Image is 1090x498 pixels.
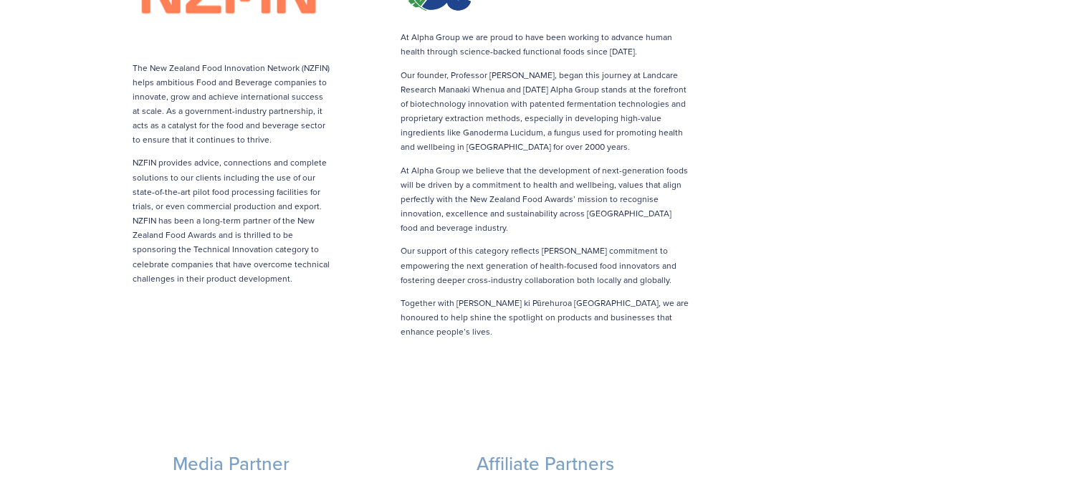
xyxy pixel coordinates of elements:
[133,61,330,148] p: The New Zealand Food Innovation Network (NZFIN) helps ambitious Food and Beverage companies to in...
[87,452,376,476] h3: Media Partner
[133,155,330,285] p: NZFIN provides advice, connections and complete solutions to our clients including the use of our...
[400,296,689,339] p: Together with [PERSON_NAME] ki Pūrehuroa [GEOGRAPHIC_DATA], we are honoured to help shine the spo...
[400,244,689,287] p: Our support of this category reflects [PERSON_NAME] commitment to empowering the next generation ...
[400,30,689,59] p: At Alpha Group we are proud to have been working to advance human health through science-backed f...
[400,452,689,476] h3: Affiliate Partners
[400,68,689,155] p: Our founder, Professor [PERSON_NAME], began this journey at Landcare Research Manaaki Whenua and ...
[400,163,689,236] p: At Alpha Group we believe that the development of next-generation foods will be driven by a commi...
